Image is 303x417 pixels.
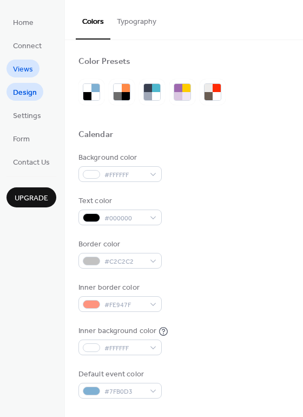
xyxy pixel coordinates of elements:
[78,239,160,250] div: Border color
[104,299,144,311] span: #FE947F
[78,56,130,68] div: Color Presets
[78,369,160,380] div: Default event color
[104,256,144,268] span: #C2C2C2
[104,386,144,398] span: #7FB0D3
[6,60,39,77] a: Views
[78,325,156,337] div: Inner background color
[6,187,56,207] button: Upgrade
[78,129,113,141] div: Calendar
[78,196,160,207] div: Text color
[13,41,42,52] span: Connect
[6,129,36,147] a: Form
[6,83,43,101] a: Design
[78,282,160,294] div: Inner border color
[15,193,48,204] span: Upgrade
[13,87,37,99] span: Design
[104,170,144,181] span: #FFFFFF
[6,36,48,54] a: Connect
[13,64,33,75] span: Views
[13,17,34,29] span: Home
[6,106,48,124] a: Settings
[13,134,30,145] span: Form
[13,110,41,122] span: Settings
[13,157,50,168] span: Contact Us
[104,213,144,224] span: #000000
[78,152,160,164] div: Background color
[6,13,40,31] a: Home
[104,343,144,354] span: #FFFFFF
[6,153,56,171] a: Contact Us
